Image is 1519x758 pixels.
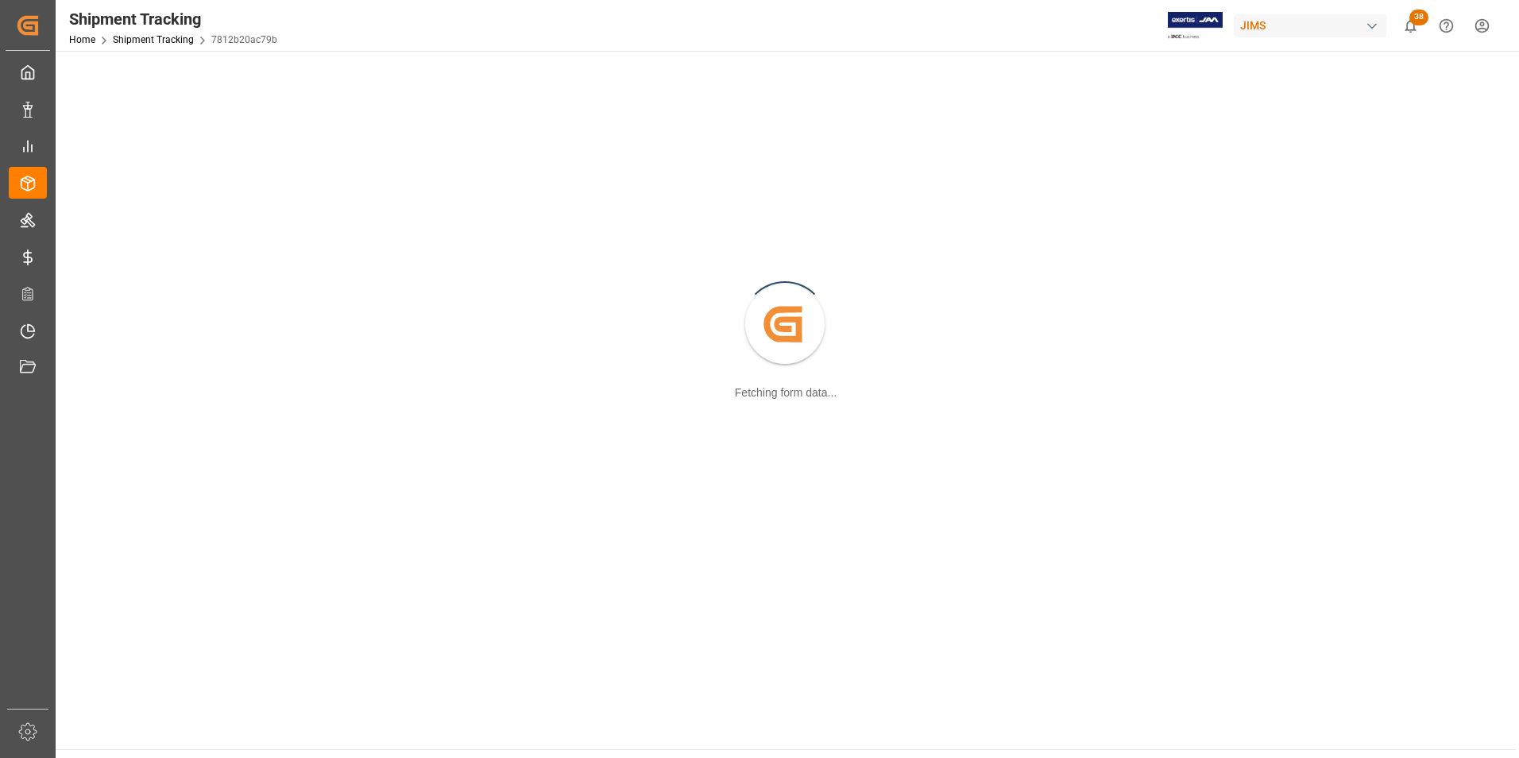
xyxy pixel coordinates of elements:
a: Shipment Tracking [113,34,194,45]
a: Home [69,34,95,45]
div: Fetching form data... [735,385,837,401]
button: Help Center [1428,8,1464,44]
img: Exertis%20JAM%20-%20Email%20Logo.jpg_1722504956.jpg [1168,12,1223,40]
button: show 38 new notifications [1393,8,1428,44]
div: Shipment Tracking [69,7,277,31]
div: JIMS [1234,14,1386,37]
span: 38 [1409,10,1428,25]
button: JIMS [1234,10,1393,41]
